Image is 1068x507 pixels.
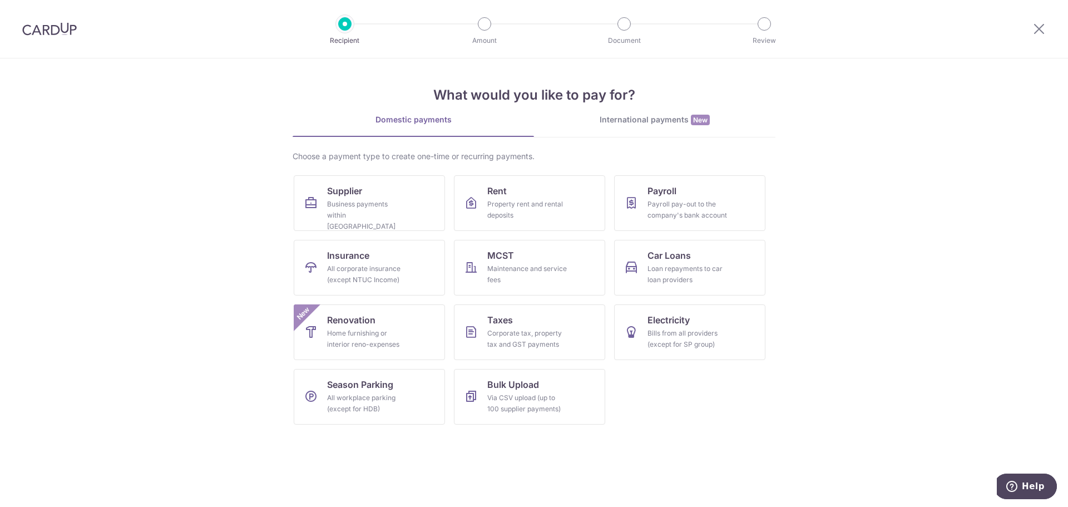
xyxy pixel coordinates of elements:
[25,8,48,18] span: Help
[647,328,728,350] div: Bills from all providers (except for SP group)
[443,35,526,46] p: Amount
[304,35,386,46] p: Recipient
[487,392,567,415] div: Via CSV upload (up to 100 supplier payments)
[647,199,728,221] div: Payroll pay-out to the company's bank account
[327,249,369,262] span: Insurance
[647,263,728,286] div: Loan repayments to car loan providers
[327,392,407,415] div: All workplace parking (except for HDB)
[327,378,393,391] span: Season Parking
[583,35,665,46] p: Document
[327,313,375,327] span: Renovation
[997,474,1057,501] iframe: Opens a widget where you can find more information
[487,184,507,198] span: Rent
[327,199,407,232] div: Business payments within [GEOGRAPHIC_DATA]
[294,175,445,231] a: SupplierBusiness payments within [GEOGRAPHIC_DATA]
[454,240,605,296] a: MCSTMaintenance and service fees
[293,151,775,162] div: Choose a payment type to create one-time or recurring payments.
[327,328,407,350] div: Home furnishing or interior reno-expenses
[294,369,445,425] a: Season ParkingAll workplace parking (except for HDB)
[647,249,691,262] span: Car Loans
[454,175,605,231] a: RentProperty rent and rental deposits
[647,313,690,327] span: Electricity
[454,304,605,360] a: TaxesCorporate tax, property tax and GST payments
[294,304,313,323] span: New
[614,175,765,231] a: PayrollPayroll pay-out to the company's bank account
[647,184,676,198] span: Payroll
[534,114,775,126] div: International payments
[327,184,362,198] span: Supplier
[487,199,567,221] div: Property rent and rental deposits
[293,85,775,105] h4: What would you like to pay for?
[487,378,539,391] span: Bulk Upload
[487,263,567,286] div: Maintenance and service fees
[293,114,534,125] div: Domestic payments
[487,249,514,262] span: MCST
[454,369,605,425] a: Bulk UploadVia CSV upload (up to 100 supplier payments)
[294,240,445,296] a: InsuranceAll corporate insurance (except NTUC Income)
[487,328,567,350] div: Corporate tax, property tax and GST payments
[614,240,765,296] a: Car LoansLoan repayments to car loan providers
[22,22,77,36] img: CardUp
[614,304,765,360] a: ElectricityBills from all providers (except for SP group)
[294,304,445,360] a: RenovationHome furnishing or interior reno-expensesNew
[487,313,513,327] span: Taxes
[327,263,407,286] div: All corporate insurance (except NTUC Income)
[723,35,805,46] p: Review
[691,115,710,125] span: New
